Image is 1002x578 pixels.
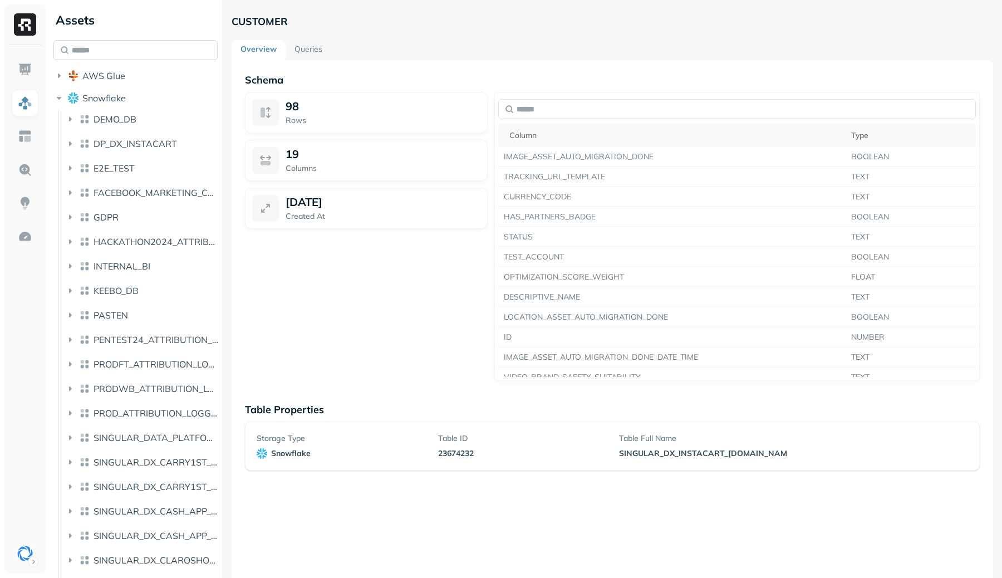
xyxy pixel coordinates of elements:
[851,130,970,141] div: Type
[94,163,135,174] span: E2E_TEST
[79,432,90,443] img: lake
[846,147,976,167] td: BOOLEAN
[79,187,90,198] img: lake
[498,347,845,368] td: IMAGE_ASSET_AUTO_MIGRATION_DONE_DATE_TIME
[65,429,218,447] button: SINGULAR_DATA_PLATFORM
[846,307,976,327] td: BOOLEAN
[18,129,32,144] img: Asset Explorer
[82,70,125,81] span: AWS Glue
[257,448,268,459] img: snowflake
[498,167,845,187] td: TRACKING_URL_TEMPLATE
[79,457,90,468] img: lake
[79,530,90,541] img: lake
[79,310,90,321] img: lake
[17,546,33,561] img: Singular
[65,184,218,202] button: FACEBOOK_MARKETING_CONNECTOR
[94,334,218,345] span: PENTEST24_ATTRIBUTION_LOGGING
[94,457,218,468] span: SINGULAR_DX_CARRY1ST_KWB64217
[53,89,218,107] button: Snowflake
[79,285,90,296] img: lake
[498,307,845,327] td: LOCATION_ASSET_AUTO_MIGRATION_DONE
[94,187,218,198] span: FACEBOOK_MARKETING_CONNECTOR
[846,247,976,267] td: BOOLEAN
[79,334,90,345] img: lake
[498,207,845,227] td: HAS_PARTNERS_BADGE
[438,448,606,459] p: 23674232
[94,236,218,247] span: HACKATHON2024_ATTRIBUTION_LOGGING
[94,481,218,492] span: SINGULAR_DX_CARRY1ST_KWB64217_PROD3_US_WEST_2_AWS
[498,368,845,388] td: VIDEO_BRAND_SAFETY_SUITABILITY
[65,110,218,128] button: DEMO_DB
[65,453,218,471] button: SINGULAR_DX_CARRY1ST_KWB64217
[94,310,128,321] span: PASTEN
[53,67,218,85] button: AWS Glue
[286,147,299,161] p: 19
[286,115,480,126] p: Rows
[82,92,126,104] span: Snowflake
[286,211,480,222] p: Created At
[18,229,32,244] img: Optimization
[846,207,976,227] td: BOOLEAN
[94,138,177,149] span: DP_DX_INSTACART
[65,306,218,324] button: PASTEN
[619,448,787,459] p: SINGULAR_DX_INSTACART_[DOMAIN_NAME]_PLATFORM_GOOGLE_ADS.CUSTOMER
[232,15,288,28] p: CUSTOMER
[65,404,218,422] button: PROD_ATTRIBUTION_LOGGING
[257,433,424,444] p: Storage Type
[65,380,218,398] button: PRODWB_ATTRIBUTION_LOGGING
[18,163,32,177] img: Query Explorer
[94,359,218,370] span: PRODFT_ATTRIBUTION_LOGGING
[79,163,90,174] img: lake
[498,267,845,287] td: OPTIMIZATION_SCORE_WEIGHT
[79,555,90,566] img: lake
[53,11,218,29] div: Assets
[846,267,976,287] td: FLOAT
[498,147,845,167] td: IMAGE_ASSET_AUTO_MIGRATION_DONE
[619,433,787,444] p: Table Full Name
[65,331,218,349] button: PENTEST24_ATTRIBUTION_LOGGING
[65,135,218,153] button: DP_DX_INSTACART
[79,383,90,394] img: lake
[271,448,311,459] p: snowflake
[846,167,976,187] td: TEXT
[846,347,976,368] td: TEXT
[846,287,976,307] td: TEXT
[65,257,218,275] button: INTERNAL_BI
[846,227,976,247] td: TEXT
[65,282,218,300] button: KEEBO_DB
[65,502,218,520] button: SINGULAR_DX_CASH_APP_SQUARE
[286,40,331,60] a: Queries
[94,383,218,394] span: PRODWB_ATTRIBUTION_LOGGING
[79,506,90,517] img: lake
[79,261,90,272] img: lake
[94,408,218,419] span: PROD_ATTRIBUTION_LOGGING
[79,236,90,247] img: lake
[79,114,90,125] img: lake
[232,40,286,60] a: Overview
[68,70,79,81] img: root
[498,287,845,307] td: DESCRIPTIVE_NAME
[79,408,90,419] img: lake
[94,212,119,223] span: GDPR
[846,327,976,347] td: NUMBER
[65,551,218,569] button: SINGULAR_DX_CLAROSHOP_SINGULAR
[498,187,845,207] td: CURRENCY_CODE
[94,114,136,125] span: DEMO_DB
[65,233,218,251] button: HACKATHON2024_ATTRIBUTION_LOGGING
[65,208,218,226] button: GDPR
[94,285,139,296] span: KEEBO_DB
[94,432,218,443] span: SINGULAR_DATA_PLATFORM
[79,359,90,370] img: lake
[94,555,218,566] span: SINGULAR_DX_CLAROSHOP_SINGULAR
[94,261,150,272] span: INTERNAL_BI
[498,247,845,267] td: TEST_ACCOUNT
[65,159,218,177] button: E2E_TEST
[79,212,90,223] img: lake
[509,130,839,141] div: Column
[14,13,36,36] img: Ryft
[245,403,980,416] p: Table Properties
[286,163,480,174] p: Columns
[94,506,218,517] span: SINGULAR_DX_CASH_APP_SQUARE
[846,368,976,388] td: TEXT
[286,195,322,209] p: [DATE]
